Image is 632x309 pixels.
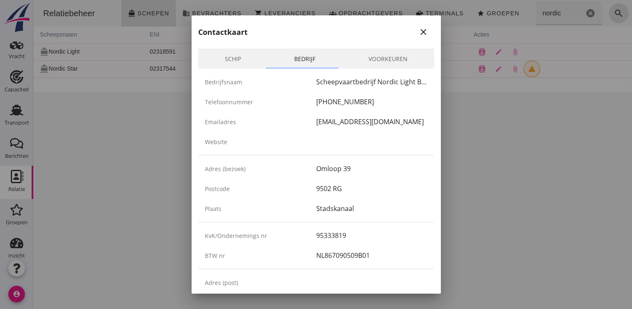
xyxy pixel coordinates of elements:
[268,49,342,69] a: Bedrijf
[316,77,428,87] div: Scheepvaartbedrijf Nordic Light B.V.
[110,43,191,60] td: 02318591
[383,10,390,17] i: front_loader
[445,48,452,56] i: contacts
[316,97,428,107] div: [PHONE_NUMBER]
[221,10,229,17] i: shopping_cart
[296,10,303,17] i: groups
[205,137,316,146] div: Website
[316,117,428,127] div: [EMAIL_ADDRESS][DOMAIN_NAME]
[552,8,562,18] i: Wis Zoeken...
[316,184,428,194] div: 9502 RG
[445,65,452,73] i: contacts
[305,10,370,17] span: Opdrachtgevers
[104,10,136,17] span: Schepen
[191,60,245,77] td: 1267
[364,43,434,60] td: 8,22
[7,47,15,56] i: directions_boat
[300,27,364,43] th: lengte
[462,48,469,56] i: edit
[158,10,208,17] span: Bevrachters
[205,98,316,106] div: Telefoonnummer
[453,10,486,17] span: Groepen
[495,65,502,73] i: warning
[245,60,300,77] td: 1850
[205,164,316,173] div: Adres (bezoek)
[316,164,428,174] div: Omloop 39
[245,27,300,43] th: m3
[316,231,428,240] div: 95333819
[205,204,316,213] div: Plaats
[364,27,434,43] th: breedte
[418,27,428,37] i: close
[245,43,300,60] td: 1750
[149,10,157,17] i: business
[580,8,590,18] i: search
[316,204,428,213] div: Stadskanaal
[300,60,364,77] td: 84,96
[478,65,486,73] i: attach_file
[3,7,69,19] div: Relatiebeheer
[205,278,316,287] div: Adres (post)
[364,60,434,77] td: 8,2
[316,250,428,260] div: NL867090509B01
[198,27,248,38] h2: Contactkaart
[205,184,316,193] div: Postcode
[205,251,316,260] div: BTW nr
[462,65,469,73] i: edit
[392,10,430,17] span: Terminals
[231,10,282,17] span: Leveranciers
[110,27,191,43] th: ENI
[205,118,316,126] div: Emailadres
[95,10,102,17] i: directions_boat
[191,27,245,43] th: ton
[205,78,316,86] div: Bedrijfsnaam
[7,64,15,73] i: directions_boat
[300,43,364,60] td: 85
[110,60,191,77] td: 02317544
[205,231,316,240] div: KvK/Ondernemings nr
[434,27,599,43] th: acties
[478,48,486,56] i: attach_file
[198,49,268,69] a: Schip
[342,49,434,69] a: Voorkeuren
[444,10,451,17] i: star
[191,43,245,60] td: 1304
